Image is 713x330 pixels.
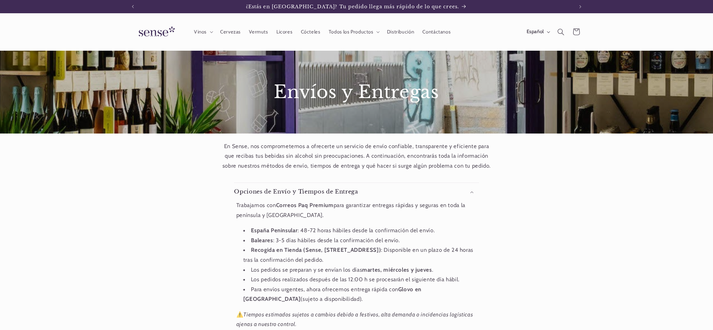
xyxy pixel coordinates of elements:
[194,29,207,35] span: Vinos
[128,20,183,44] a: Sense
[243,236,477,246] li: : 3-5 días hábiles desde la confirmación del envío.
[243,275,477,285] li: Los pedidos realizados después de las 12:00 h se procesarán el siguiente día hábil.
[234,183,479,200] summary: Opciones de Envío y Tiempos de Entrega
[272,25,297,39] a: Licores
[243,226,477,236] li: : 48-72 horas hábiles desde la confirmación del envío.
[362,266,432,273] strong: martes, miércoles y jueves
[249,29,268,35] span: Vermuts
[234,188,358,195] h3: Opciones de Envío y Tiempos de Entrega
[276,29,292,35] span: Licores
[190,25,216,39] summary: Vinos
[243,265,477,275] li: Los pedidos se preparan y se envían los días .
[245,25,272,39] a: Vermuts
[329,29,373,35] span: Todos los Productos
[527,28,544,35] span: Español
[236,310,477,329] p: ⚠️
[276,202,334,208] strong: Correos Paq Premium
[236,311,473,328] em: Tiempos estimados sujetos a cambios debido a festivos, alta demanda o incidencias logísticas ajen...
[243,285,477,304] li: Para envíos urgentes, ahora ofrecemos entrega rápida con (sujeto a disponibilidad).
[251,237,273,244] strong: Baleares
[553,24,568,39] summary: Búsqueda
[297,25,324,39] a: Cócteles
[418,25,455,39] a: Contáctanos
[251,227,298,234] strong: España Peninsular
[234,200,479,329] div: Opciones de Envío y Tiempos de Entrega
[387,29,414,35] span: Distribución
[131,23,180,41] img: Sense
[131,81,582,104] h1: Envíos y Entregas
[251,247,381,253] strong: Recogida en Tienda (Sense, [STREET_ADDRESS])
[246,4,459,10] span: ¿Estás en [GEOGRAPHIC_DATA]? Tu pedido llega más rápido de lo que crees.
[422,29,451,35] span: Contáctanos
[221,141,492,171] p: En Sense, nos comprometemos a ofrecerte un servicio de envío confiable, transparente y eficiente ...
[383,25,418,39] a: Distribución
[301,29,320,35] span: Cócteles
[324,25,383,39] summary: Todos los Productos
[236,200,477,220] p: Trabajamos con para garantizar entregas rápidas y seguras en toda la península y [GEOGRAPHIC_DATA].
[243,245,477,265] li: : Disponible en un plazo de 24 horas tras la confirmación del pedido.
[220,29,241,35] span: Cervezas
[522,25,553,38] button: Español
[216,25,245,39] a: Cervezas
